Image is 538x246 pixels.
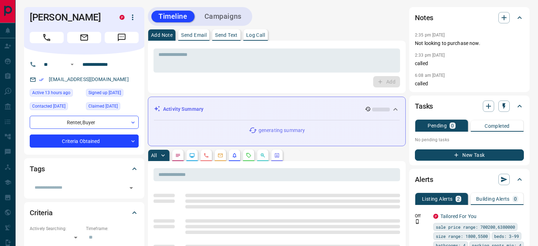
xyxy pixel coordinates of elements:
p: Building Alerts [476,196,510,201]
svg: Lead Browsing Activity [189,153,195,158]
div: property.ca [433,214,438,219]
div: Criteria [30,204,139,221]
p: 6:08 am [DATE] [415,73,445,78]
button: Campaigns [197,11,249,22]
svg: Calls [203,153,209,158]
a: [EMAIL_ADDRESS][DOMAIN_NAME] [49,76,129,82]
button: Open [126,183,136,193]
svg: Email Verified [39,77,44,82]
svg: Push Notification Only [415,219,420,224]
p: Not looking to purchase now. [415,40,524,47]
span: beds: 3-99 [494,233,519,240]
div: Alerts [415,171,524,188]
p: 2:35 pm [DATE] [415,33,445,38]
p: generating summary [259,127,305,134]
div: Tags [30,160,139,177]
button: Open [68,60,76,69]
p: Actively Searching: [30,225,82,232]
button: New Task [415,149,524,161]
p: 2:33 pm [DATE] [415,53,445,58]
span: size range: 1800,5500 [436,233,488,240]
span: Email [67,32,101,43]
span: Message [105,32,139,43]
p: Listing Alerts [422,196,453,201]
svg: Notes [175,153,181,158]
p: 0 [451,123,454,128]
p: Add Note [151,33,173,38]
svg: Listing Alerts [232,153,237,158]
div: Wed Aug 05 2020 [86,89,139,99]
p: Log Call [246,33,265,38]
span: Contacted [DATE] [32,103,65,110]
a: Tailored For You [440,213,476,219]
span: Signed up [DATE] [88,89,121,96]
svg: Emails [218,153,223,158]
div: Mon Aug 18 2025 [30,89,82,99]
span: sale price range: 700200,6380000 [436,223,515,230]
p: 0 [514,196,517,201]
p: Activity Summary [163,105,203,113]
h2: Tasks [415,101,433,112]
span: Call [30,32,64,43]
h2: Notes [415,12,433,23]
h2: Alerts [415,174,433,185]
h1: [PERSON_NAME] [30,12,109,23]
svg: Opportunities [260,153,266,158]
p: Pending [428,123,447,128]
p: 2 [457,196,460,201]
button: Timeline [151,11,195,22]
span: Claimed [DATE] [88,103,118,110]
div: Notes [415,9,524,26]
div: property.ca [120,15,125,20]
svg: Requests [246,153,251,158]
svg: Agent Actions [274,153,280,158]
p: Timeframe: [86,225,139,232]
p: Send Email [181,33,207,38]
div: Activity Summary [154,103,400,116]
div: Criteria Obtained [30,135,139,148]
p: Completed [485,124,510,128]
h2: Tags [30,163,45,175]
div: Tasks [415,98,524,115]
p: All [151,153,157,158]
div: Wed Aug 05 2020 [86,102,139,112]
h2: Criteria [30,207,53,218]
p: Send Text [215,33,238,38]
div: Renter , Buyer [30,116,139,129]
div: Thu Aug 06 2020 [30,102,82,112]
p: No pending tasks [415,135,524,145]
span: Active 13 hours ago [32,89,70,96]
p: called [415,80,524,87]
p: Off [415,213,429,219]
p: called [415,60,524,67]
